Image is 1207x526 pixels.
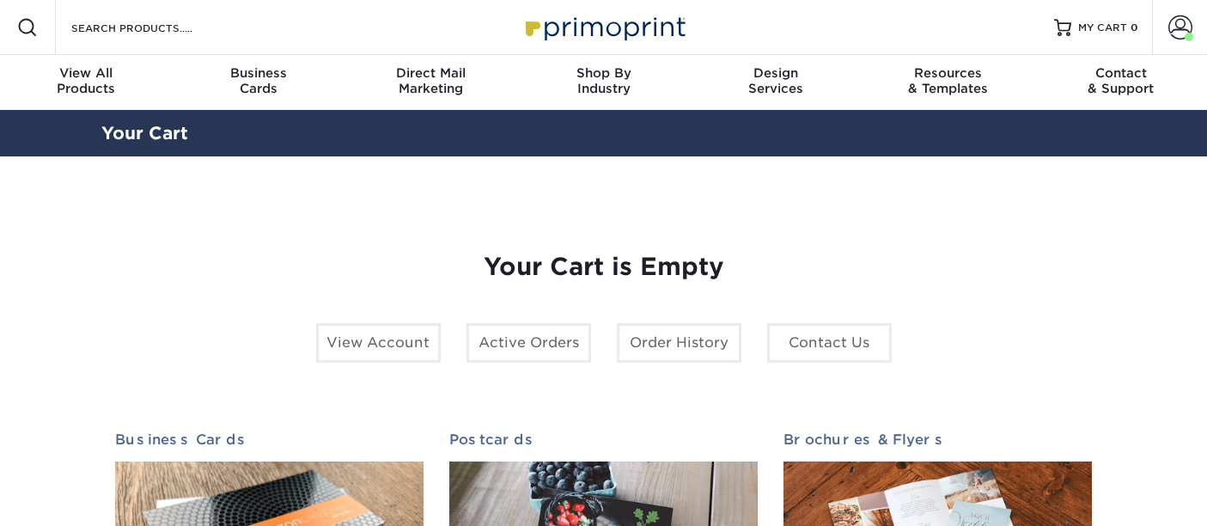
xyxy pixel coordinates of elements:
[344,65,517,81] span: Direct Mail
[466,323,591,363] a: Active Orders
[863,65,1035,81] span: Resources
[1131,21,1138,34] span: 0
[517,55,690,110] a: Shop ByIndustry
[1034,55,1207,110] a: Contact& Support
[517,65,690,96] div: Industry
[344,55,517,110] a: Direct MailMarketing
[518,9,690,46] img: Primoprint
[690,55,863,110] a: DesignServices
[1034,65,1207,81] span: Contact
[449,431,758,448] h2: Postcards
[767,323,892,363] a: Contact Us
[115,431,424,448] h2: Business Cards
[863,65,1035,96] div: & Templates
[316,323,441,363] a: View Account
[1078,21,1127,35] span: MY CART
[783,431,1092,448] h2: Brochures & Flyers
[173,65,345,96] div: Cards
[1034,65,1207,96] div: & Support
[70,17,237,38] input: SEARCH PRODUCTS.....
[115,253,1093,282] h1: Your Cart is Empty
[344,65,517,96] div: Marketing
[173,55,345,110] a: BusinessCards
[617,323,741,363] a: Order History
[690,65,863,96] div: Services
[863,55,1035,110] a: Resources& Templates
[517,65,690,81] span: Shop By
[101,123,188,144] a: Your Cart
[173,65,345,81] span: Business
[690,65,863,81] span: Design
